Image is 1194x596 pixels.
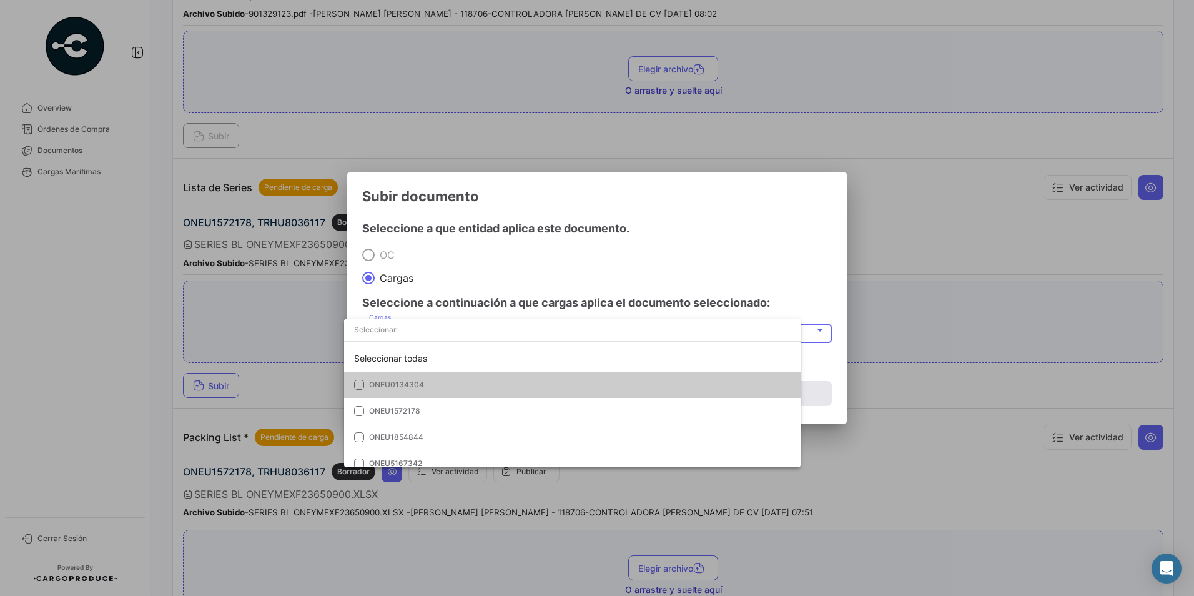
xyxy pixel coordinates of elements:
[344,345,801,372] div: Seleccionar todas
[369,432,423,442] span: ONEU1854844
[344,319,801,341] input: dropdown search
[369,459,422,468] span: ONEU5167342
[369,406,420,415] span: ONEU1572178
[369,380,424,389] span: ONEU0134304
[1152,554,1182,584] div: Abrir Intercom Messenger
